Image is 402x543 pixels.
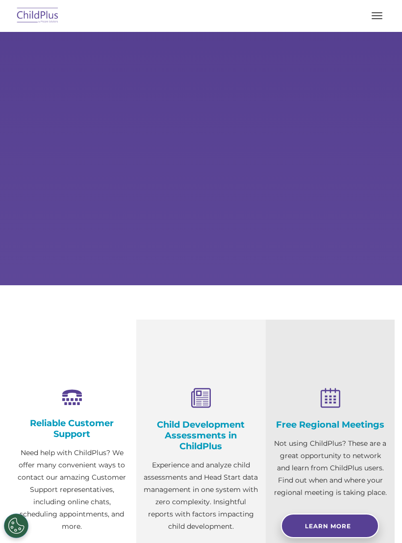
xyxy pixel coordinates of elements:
[15,4,61,27] img: ChildPlus by Procare Solutions
[281,514,379,538] a: Learn More
[15,447,129,533] p: Need help with ChildPlus? We offer many convenient ways to contact our amazing Customer Support r...
[305,522,351,530] span: Learn More
[15,418,129,439] h4: Reliable Customer Support
[144,459,258,533] p: Experience and analyze child assessments and Head Start data management in one system with zero c...
[273,419,387,430] h4: Free Regional Meetings
[273,437,387,499] p: Not using ChildPlus? These are a great opportunity to network and learn from ChildPlus users. Fin...
[144,419,258,452] h4: Child Development Assessments in ChildPlus
[4,514,28,538] button: Cookies Settings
